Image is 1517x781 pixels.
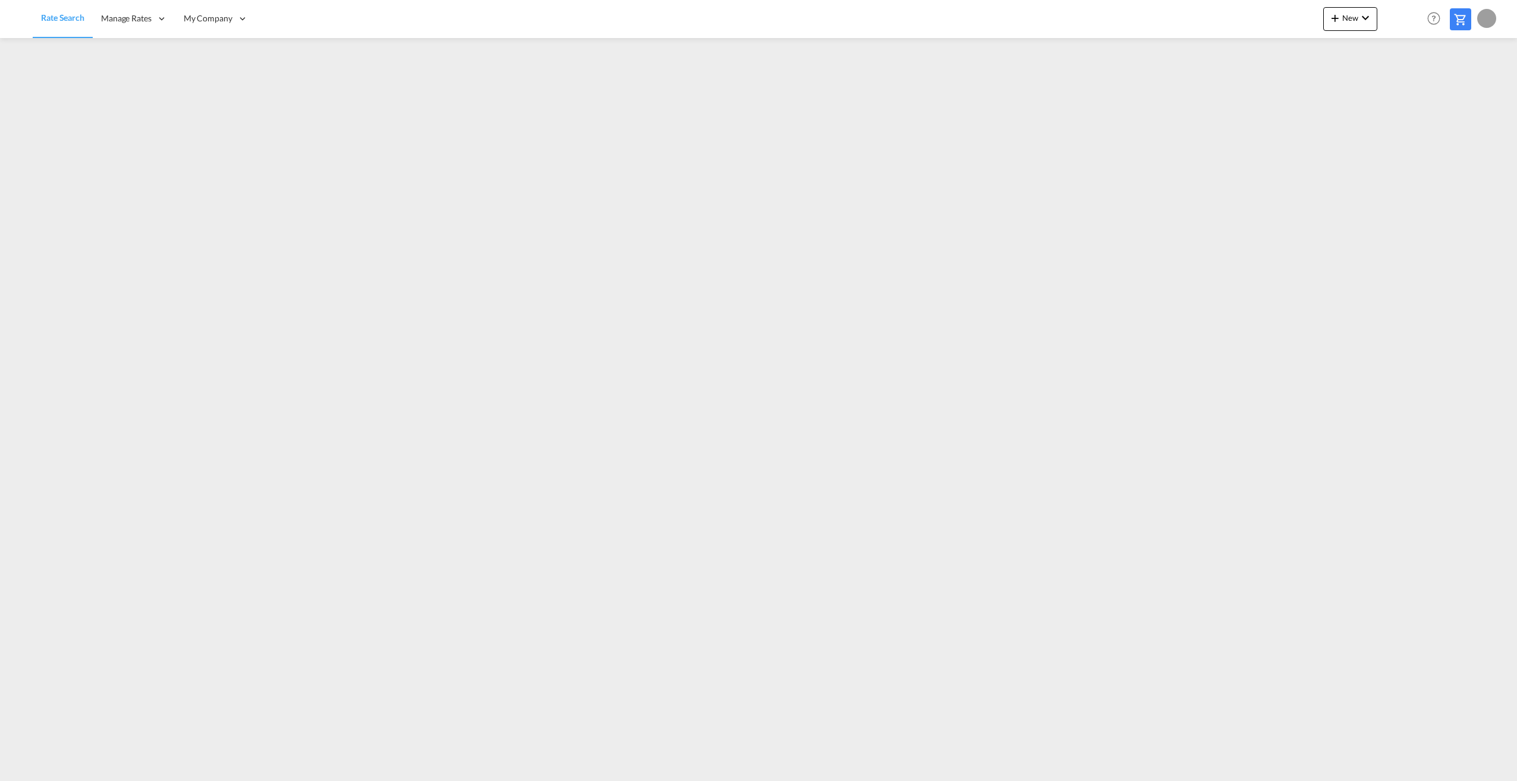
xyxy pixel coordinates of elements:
md-icon: icon-chevron-down [1358,11,1373,25]
button: icon-plus 400-fgNewicon-chevron-down [1323,7,1377,31]
md-icon: icon-plus 400-fg [1328,11,1342,25]
div: Help [1424,8,1450,30]
span: Rate Search [41,12,84,23]
span: Help [1424,8,1444,29]
span: Manage Rates [101,12,152,24]
span: My Company [184,12,232,24]
span: New [1328,13,1373,23]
